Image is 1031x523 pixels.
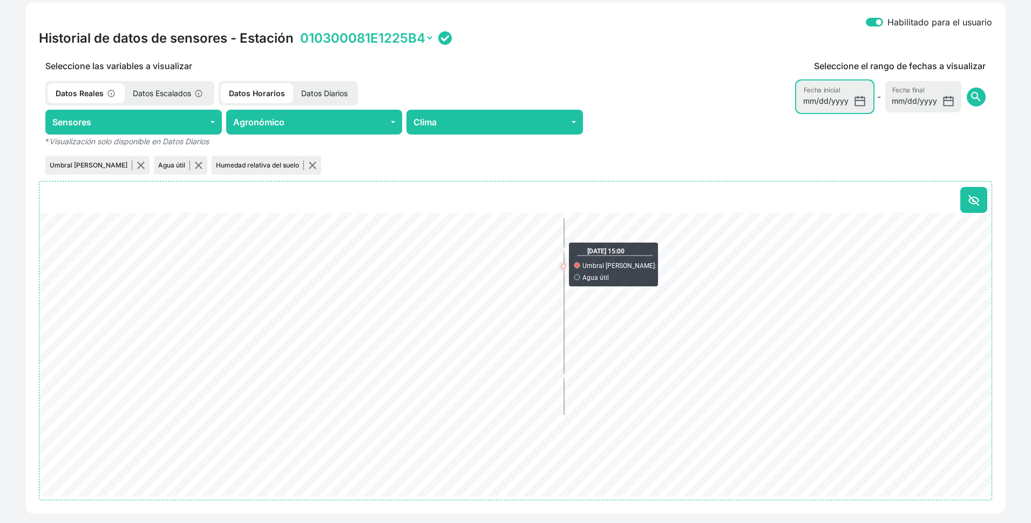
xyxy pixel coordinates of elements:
[226,110,403,135] button: Agronómico
[216,160,304,170] p: Humedad relativa del suelo
[221,83,293,103] p: Datos Horarios
[438,31,452,45] img: status
[814,59,986,72] p: Seleccione el rango de fechas a visualizar
[887,16,992,29] label: Habilitado para el usuario
[406,110,583,135] button: Clima
[49,137,209,146] em: Visualización solo disponible en Datos Diarios
[39,30,294,46] h4: Historial de datos de sensores - Estación
[45,110,222,135] button: Sensores
[39,213,992,500] ejs-chart: . Syncfusion interactive chart.
[158,160,190,170] p: Agua útil
[39,59,589,72] p: Seleccione las variables a visualizar
[960,187,987,213] button: Ocultar todo
[48,83,125,103] p: Datos Reales
[125,83,212,103] p: Datos Escalados
[877,90,881,103] span: -
[50,160,132,170] p: Umbral [PERSON_NAME]
[967,88,986,106] button: search
[293,83,356,103] p: Datos Diarios
[298,30,434,46] select: Station selector
[969,90,982,103] span: search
